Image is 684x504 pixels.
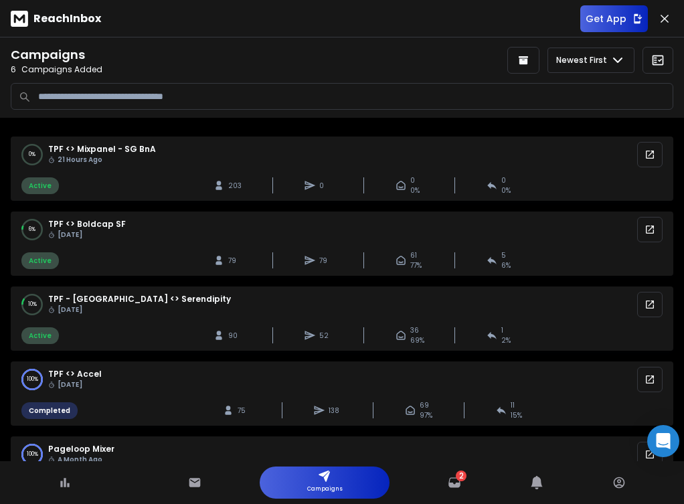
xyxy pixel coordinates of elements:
[501,335,511,345] span: 2 %
[647,425,679,457] div: Open Intercom Messenger
[319,181,333,191] span: 0
[511,410,522,420] span: 15 %
[580,5,648,32] button: Get App
[21,177,59,194] div: Active
[228,181,242,191] span: 203
[228,331,242,341] span: 90
[501,325,503,335] span: 1
[511,400,515,410] span: 11
[11,436,673,501] a: 100%Pageloop mixer a month agoCompleted511004690%12%
[48,219,126,240] span: TPF <> Boldcap SF
[228,256,242,266] span: 79
[420,400,429,410] span: 69
[11,286,673,351] a: 10%TPF - [GEOGRAPHIC_DATA] <> Serendipity [DATE]Active90523669%12%
[238,406,251,416] span: 75
[329,406,342,416] span: 138
[410,325,419,335] span: 36
[547,48,634,73] button: Newest First
[11,64,16,75] span: 6
[501,250,506,260] span: 5
[21,252,59,269] div: Active
[11,361,673,426] a: 100%TPF <> Accel [DATE]Completed751386997%1115%
[11,137,673,201] a: 0%TPF <> Mixpanel - SG BnA 21 hours agoActive20300 0%0 0%
[21,327,59,344] div: Active
[410,260,422,270] span: 77 %
[420,410,432,420] span: 97 %
[501,185,511,195] span: 0%
[11,212,673,276] a: 6%TPF <> Boldcap SF [DATE]Active79796177%56%
[319,331,333,341] span: 52
[48,294,231,315] span: TPF - [GEOGRAPHIC_DATA] <> Serendipity
[11,46,338,64] h2: Campaigns
[459,471,464,481] span: 2
[48,454,114,465] span: a month ago
[33,11,101,27] p: ReachInbox
[410,250,417,260] span: 61
[48,369,102,390] span: TPF <> Accel
[307,483,343,496] p: Campaigns
[48,155,156,165] span: 21 hours ago
[410,185,420,195] span: 0%
[48,144,156,165] span: TPF <> Mixpanel - SG BnA
[448,476,461,489] a: 2
[48,305,231,315] span: [DATE]
[48,444,114,465] span: Pageloop mixer
[27,450,38,458] p: 100 %
[410,335,424,345] span: 69 %
[29,226,35,234] p: 6 %
[11,64,338,75] p: Campaigns Added
[319,256,333,266] span: 79
[410,175,415,185] span: 0
[501,260,511,270] span: 6 %
[48,380,102,390] span: [DATE]
[29,151,35,159] p: 0 %
[501,175,506,185] span: 0
[27,375,38,384] p: 100 %
[48,230,126,240] span: [DATE]
[21,402,78,419] div: Completed
[28,301,37,309] p: 10 %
